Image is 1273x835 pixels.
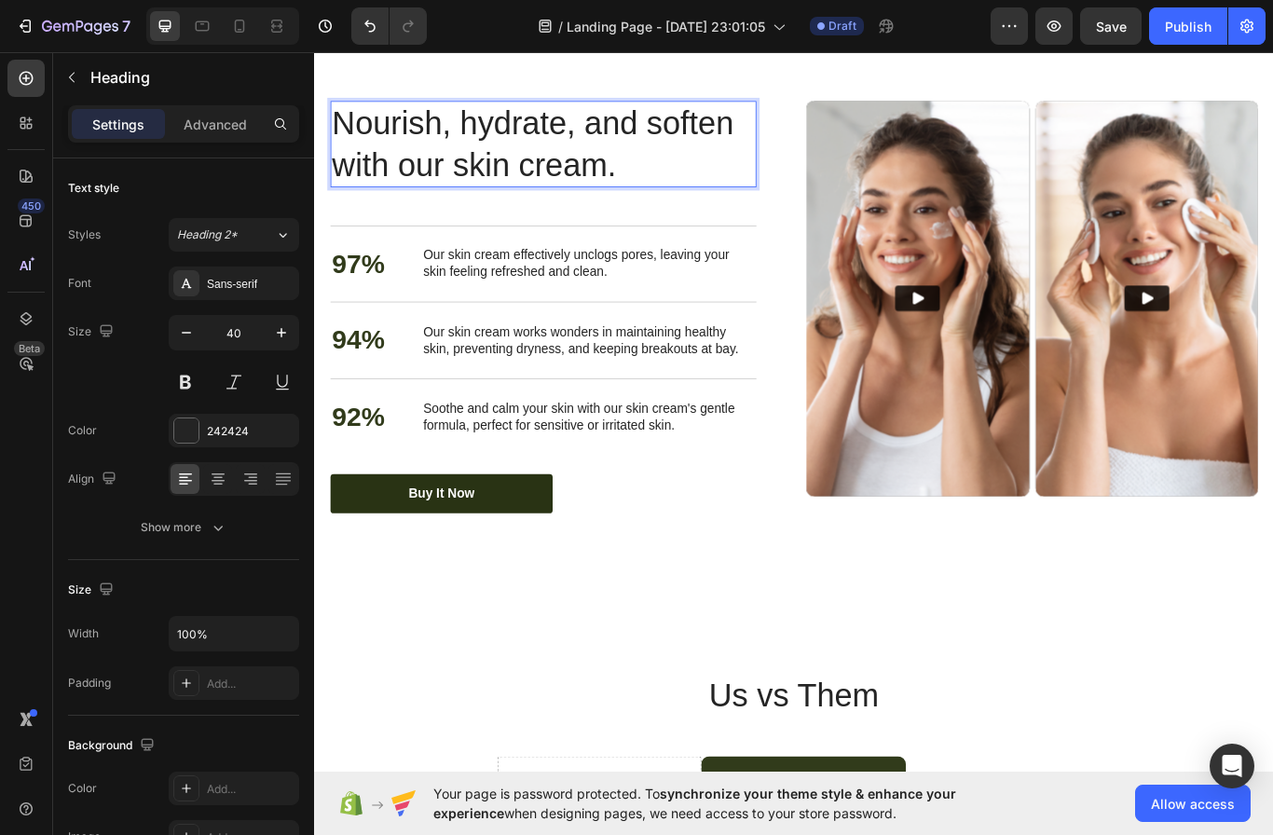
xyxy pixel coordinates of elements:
[314,48,1273,776] iframe: Design area
[841,62,1101,524] img: Alt image
[1165,17,1211,36] div: Publish
[68,578,117,603] div: Size
[567,17,765,36] span: Landing Page - [DATE] 23:01:05
[351,7,427,45] div: Undo/Redo
[68,180,119,197] div: Text style
[828,18,856,34] span: Draft
[169,218,299,252] button: Heading 2*
[68,733,158,759] div: Background
[90,66,292,89] p: Heading
[7,7,139,45] button: 7
[177,226,238,243] span: Heading 2*
[184,115,247,134] p: Advanced
[191,730,927,782] h2: Us vs Them
[1210,744,1254,788] div: Open Intercom Messenger
[207,676,294,692] div: Add...
[68,511,299,544] button: Show more
[68,422,97,439] div: Color
[1149,7,1227,45] button: Publish
[573,62,833,524] img: Alt image
[141,518,227,537] div: Show more
[14,341,45,356] div: Beta
[1096,19,1127,34] span: Save
[433,786,956,821] span: synchronize your theme style & enhance your experience
[433,784,1029,823] span: Your page is password protected. To when designing pages, we need access to your store password.
[68,675,111,691] div: Padding
[207,423,294,440] div: 242424
[68,625,99,642] div: Width
[68,467,120,492] div: Align
[18,198,45,213] div: 450
[558,17,563,36] span: /
[68,275,91,292] div: Font
[68,320,117,345] div: Size
[207,276,294,293] div: Sans-serif
[170,617,298,650] input: Auto
[68,780,97,797] div: Color
[122,15,130,37] p: 7
[677,278,729,308] button: Play
[1151,794,1235,814] span: Allow access
[207,781,294,798] div: Add...
[1135,785,1251,822] button: Allow access
[944,278,996,308] button: Play
[92,115,144,134] p: Settings
[1080,7,1142,45] button: Save
[68,226,101,243] div: Styles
